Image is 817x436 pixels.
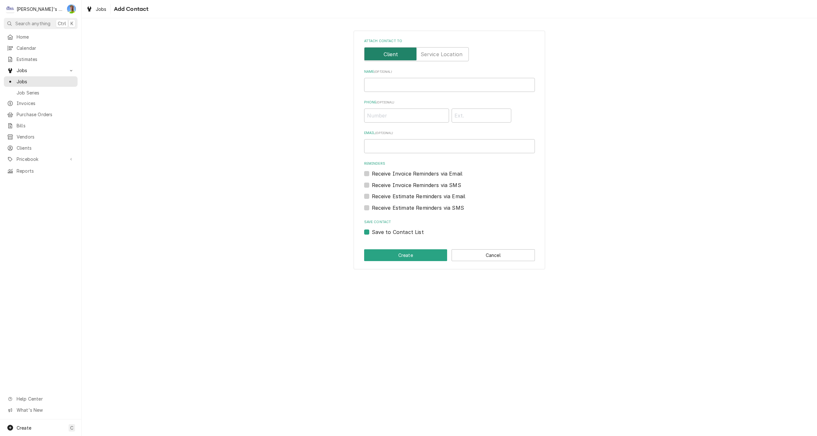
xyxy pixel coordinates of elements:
span: Home [17,34,74,40]
label: Save Contact [364,220,535,225]
span: Estimates [17,56,74,63]
a: Go to What's New [4,405,78,415]
div: Clay's Refrigeration's Avatar [6,4,15,13]
label: Email [364,131,535,136]
span: Bills [17,122,74,129]
div: Name [364,69,535,92]
span: C [70,425,73,431]
div: Greg Austin's Avatar [67,4,76,13]
span: Job Series [17,89,74,96]
input: Ext. [452,109,511,123]
button: Cancel [452,249,535,261]
div: Ephemeral Contact [364,220,535,236]
a: Go to Jobs [4,65,78,76]
div: Contact Create/Update [354,31,545,269]
label: Attach contact to [364,39,535,44]
span: K [71,20,73,27]
span: Jobs [17,67,65,74]
span: Add Contact [112,5,149,13]
span: ( optional ) [375,131,393,135]
button: Search anythingCtrlK [4,18,78,29]
span: What's New [17,407,74,413]
a: Bills [4,120,78,131]
span: Vendors [17,133,74,140]
a: Jobs [4,76,78,87]
a: Job Series [4,87,78,98]
a: Purchase Orders [4,109,78,120]
span: ( optional ) [374,70,392,73]
div: Reminders [364,161,535,177]
span: Create [17,425,31,431]
span: Help Center [17,395,74,402]
a: Go to Help Center [4,394,78,404]
a: Home [4,32,78,42]
span: Ctrl [58,20,66,27]
label: Receive Invoice Reminders via Email [372,170,463,177]
label: Receive Invoice Reminders via SMS [372,181,461,189]
a: Reports [4,166,78,176]
div: GA [67,4,76,13]
div: Button Group Row [364,249,535,261]
span: Jobs [17,78,74,85]
a: Calendar [4,43,78,53]
button: Create [364,249,447,261]
div: Contact Edit Form [364,39,535,236]
span: Pricebook [17,156,65,162]
input: Number [364,109,449,123]
label: Receive Estimate Reminders via SMS [372,204,464,212]
span: Clients [17,145,74,151]
div: Phone [364,100,535,123]
span: Purchase Orders [17,111,74,118]
span: Invoices [17,100,74,107]
a: Clients [4,143,78,153]
a: Go to Pricebook [4,154,78,164]
div: Email [364,131,535,153]
a: Jobs [84,4,109,14]
span: Reports [17,168,74,174]
label: Phone [364,100,535,105]
div: [PERSON_NAME]'s Refrigeration [17,6,64,12]
div: C [6,4,15,13]
span: Search anything [15,20,50,27]
div: Button Group [364,249,535,261]
a: Vendors [4,132,78,142]
a: Estimates [4,54,78,64]
a: Invoices [4,98,78,109]
div: Attach contact to [364,39,535,61]
span: Jobs [96,6,107,12]
label: Reminders [364,161,535,166]
label: Receive Estimate Reminders via Email [372,192,466,200]
span: Calendar [17,45,74,51]
label: Name [364,69,535,74]
label: Save to Contact List [372,228,424,236]
span: ( optional ) [376,101,394,104]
